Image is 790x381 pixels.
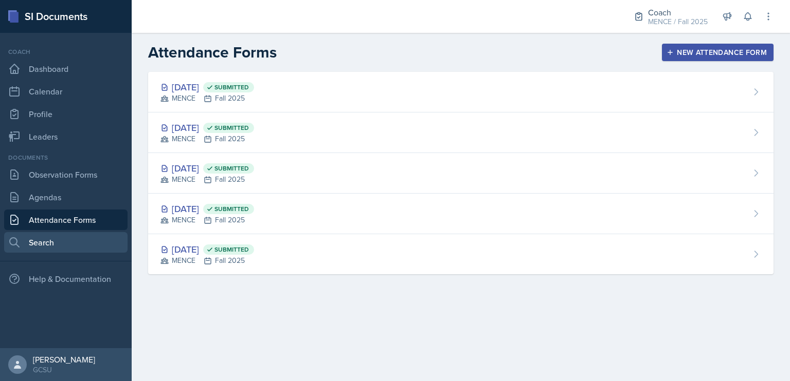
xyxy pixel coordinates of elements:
[148,72,774,112] a: [DATE] Submitted MENCEFall 2025
[160,174,254,185] div: MENCE Fall 2025
[4,153,128,162] div: Documents
[214,245,249,254] span: Submitted
[148,194,774,234] a: [DATE] Submitted MENCEFall 2025
[160,242,254,256] div: [DATE]
[662,44,774,61] button: New Attendance Form
[4,269,128,289] div: Help & Documentation
[4,187,128,207] a: Agendas
[148,112,774,153] a: [DATE] Submitted MENCEFall 2025
[669,48,767,56] div: New Attendance Form
[160,202,254,216] div: [DATE]
[4,59,128,79] a: Dashboard
[214,124,249,132] span: Submitted
[648,6,708,18] div: Coach
[148,43,277,62] h2: Attendance Forms
[160,255,254,266] div: MENCE Fall 2025
[4,164,128,185] a: Observation Forms
[160,93,254,104] div: MENCE Fall 2025
[160,80,254,94] div: [DATE]
[160,161,254,175] div: [DATE]
[648,16,708,27] div: MENCE / Fall 2025
[160,215,254,225] div: MENCE Fall 2025
[33,354,95,365] div: [PERSON_NAME]
[33,365,95,375] div: GCSU
[214,83,249,91] span: Submitted
[160,121,254,135] div: [DATE]
[148,153,774,194] a: [DATE] Submitted MENCEFall 2025
[4,232,128,253] a: Search
[4,47,128,56] div: Coach
[148,234,774,274] a: [DATE] Submitted MENCEFall 2025
[214,164,249,173] span: Submitted
[4,126,128,147] a: Leaders
[160,134,254,144] div: MENCE Fall 2025
[214,205,249,213] span: Submitted
[4,209,128,230] a: Attendance Forms
[4,81,128,102] a: Calendar
[4,104,128,124] a: Profile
